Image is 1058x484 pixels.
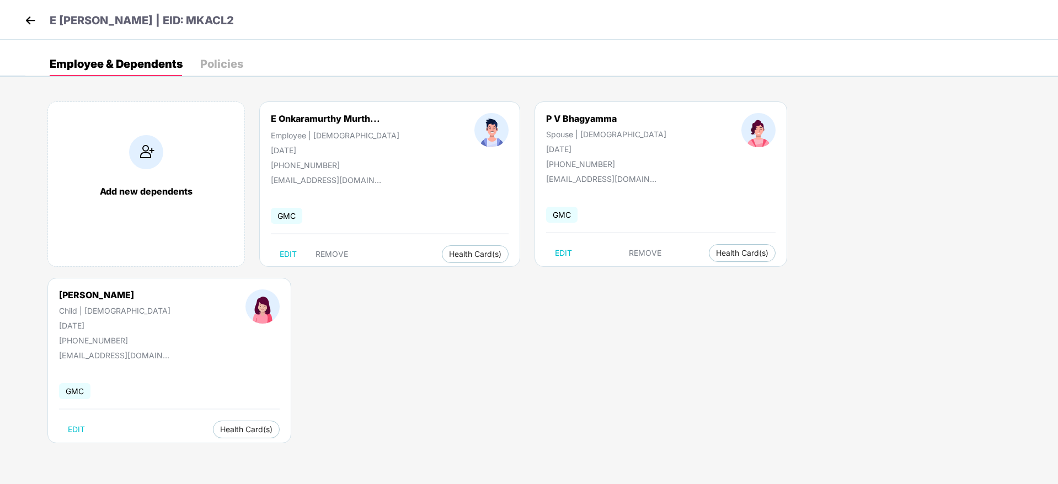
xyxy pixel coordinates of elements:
div: [PERSON_NAME] [59,289,170,300]
button: Health Card(s) [213,421,280,438]
div: [EMAIL_ADDRESS][DOMAIN_NAME] [271,175,381,185]
span: GMC [546,207,578,223]
div: P V Bhagyamma [546,113,666,124]
img: addIcon [129,135,163,169]
span: GMC [271,208,302,224]
div: [PHONE_NUMBER] [59,336,170,345]
button: REMOVE [620,244,670,262]
p: E [PERSON_NAME] | EID: MKACL2 [50,12,234,29]
div: Employee & Dependents [50,58,183,69]
span: REMOVE [316,250,348,259]
img: profileImage [474,113,509,147]
div: [PHONE_NUMBER] [271,160,399,170]
button: Health Card(s) [442,245,509,263]
div: Add new dependents [59,186,233,197]
div: E Onkaramurthy Murth... [271,113,380,124]
div: Child | [DEMOGRAPHIC_DATA] [59,306,170,315]
span: GMC [59,383,90,399]
span: Health Card(s) [220,427,272,432]
div: [EMAIL_ADDRESS][DOMAIN_NAME] [59,351,169,360]
div: Spouse | [DEMOGRAPHIC_DATA] [546,130,666,139]
div: [PHONE_NUMBER] [546,159,666,169]
span: Health Card(s) [716,250,768,256]
span: EDIT [68,425,85,434]
span: REMOVE [629,249,661,257]
div: [EMAIL_ADDRESS][DOMAIN_NAME] [546,174,656,184]
button: EDIT [546,244,581,262]
span: EDIT [280,250,297,259]
span: Health Card(s) [449,251,501,257]
img: back [22,12,39,29]
button: REMOVE [307,245,357,263]
img: profileImage [245,289,280,324]
img: profileImage [741,113,776,147]
button: EDIT [271,245,306,263]
div: Policies [200,58,243,69]
button: EDIT [59,421,94,438]
span: EDIT [555,249,572,257]
div: Employee | [DEMOGRAPHIC_DATA] [271,131,399,140]
button: Health Card(s) [709,244,776,262]
div: [DATE] [271,146,399,155]
div: [DATE] [59,321,170,330]
div: [DATE] [546,144,666,154]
